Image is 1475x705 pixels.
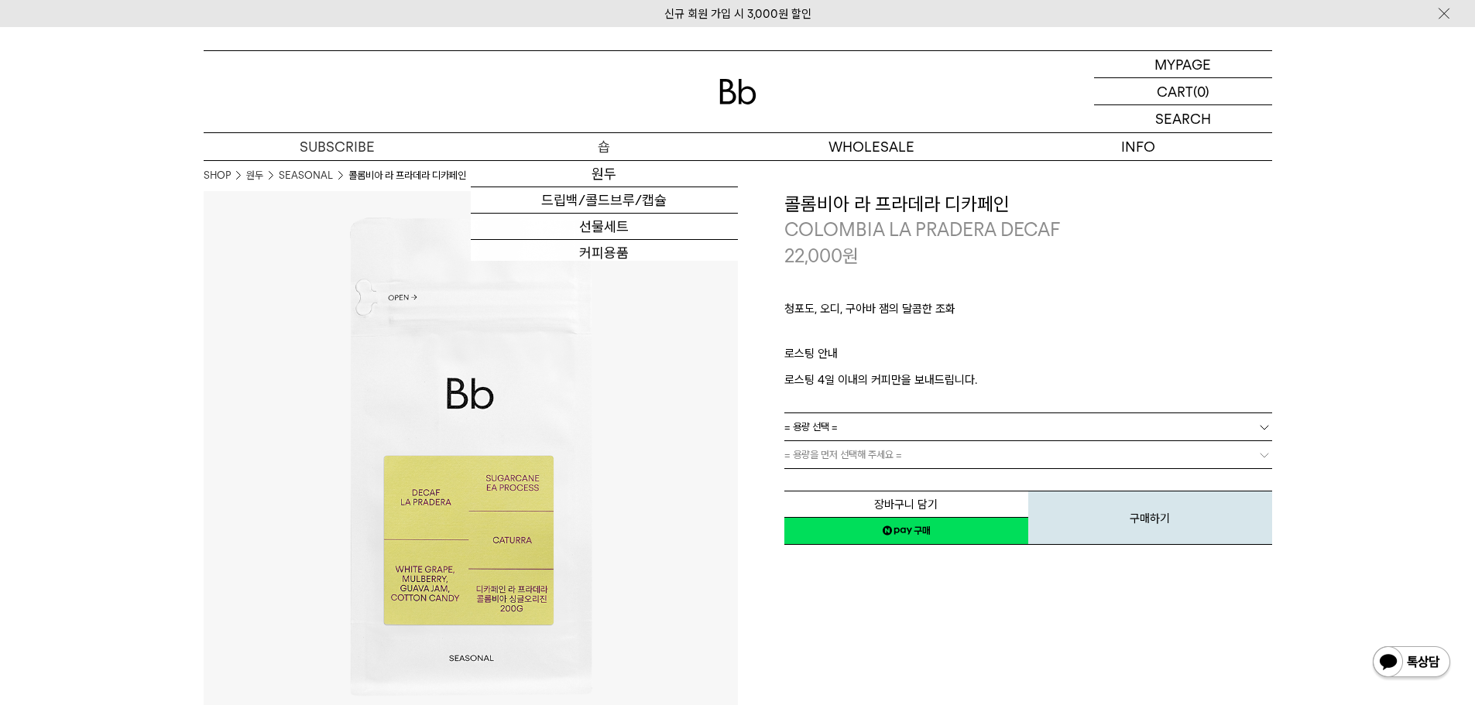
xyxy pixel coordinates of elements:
[784,517,1028,545] a: 새창
[784,243,859,269] p: 22,000
[784,326,1272,344] p: ㅤ
[784,491,1028,518] button: 장바구니 담기
[1371,645,1452,682] img: 카카오톡 채널 1:1 채팅 버튼
[471,214,738,240] a: 선물세트
[471,240,738,266] a: 커피용품
[784,371,1272,389] p: 로스팅 4일 이내의 커피만을 보내드립니다.
[204,168,231,183] a: SHOP
[1154,51,1211,77] p: MYPAGE
[1193,78,1209,104] p: (0)
[1157,78,1193,104] p: CART
[719,79,756,104] img: 로고
[1028,491,1272,545] button: 구매하기
[664,7,811,21] a: 신규 회원 가입 시 3,000원 할인
[204,133,471,160] a: SUBSCRIBE
[784,441,902,468] span: = 용량을 먼저 선택해 주세요 =
[1094,51,1272,78] a: MYPAGE
[471,133,738,160] a: 숍
[784,413,838,440] span: = 용량 선택 =
[1155,105,1211,132] p: SEARCH
[784,344,1272,371] p: 로스팅 안내
[1005,133,1272,160] p: INFO
[784,191,1272,217] h3: 콜롬비아 라 프라데라 디카페인
[1094,78,1272,105] a: CART (0)
[471,187,738,214] a: 드립백/콜드브루/캡슐
[471,161,738,187] a: 원두
[246,168,263,183] a: 원두
[784,217,1272,243] p: COLOMBIA LA PRADERA DECAF
[348,168,466,183] li: 콜롬비아 라 프라데라 디카페인
[738,133,1005,160] p: WHOLESALE
[279,168,333,183] a: SEASONAL
[784,299,1272,326] p: 청포도, 오디, 구아바 잼의 달콤한 조화
[842,245,859,267] span: 원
